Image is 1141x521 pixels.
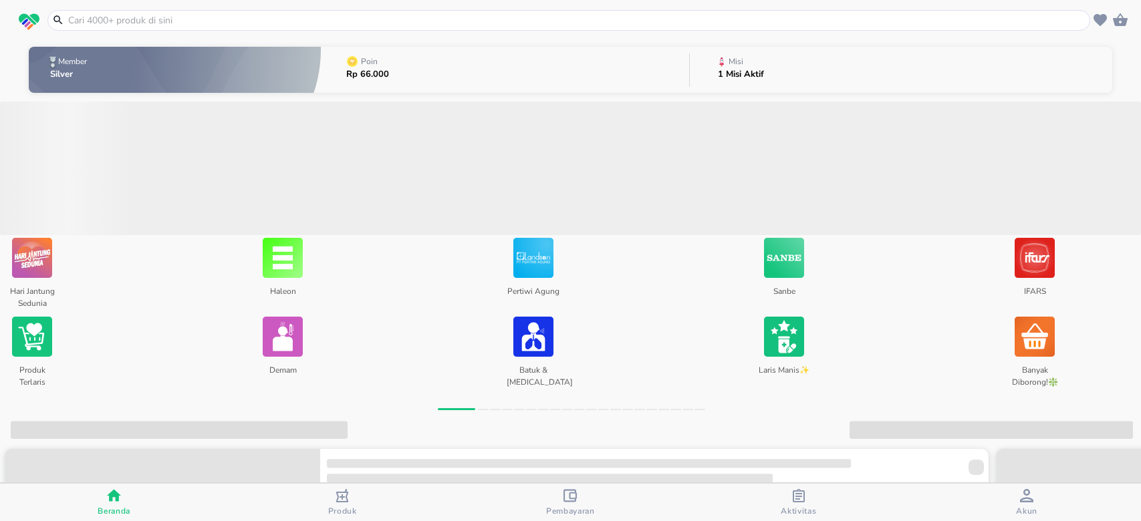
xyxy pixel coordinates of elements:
p: Sanbe [757,281,810,306]
img: Banyak Diborong!❇️ [1015,314,1055,359]
button: Akun [913,484,1141,521]
img: logo_swiperx_s.bd005f3b.svg [19,13,39,31]
p: Laris Manis✨ [757,359,810,385]
button: Produk [228,484,456,521]
span: Beranda [98,506,130,516]
p: Silver [50,70,90,79]
p: Pertiwi Agung [507,281,559,306]
span: Pembayaran [546,506,595,516]
span: Aktivitas [781,506,816,516]
p: Hari Jantung Sedunia [5,281,58,306]
img: Produk Terlaris [12,314,52,359]
button: Aktivitas [684,484,912,521]
p: IFARS [1008,281,1061,306]
img: Batuk & Flu [513,314,553,359]
img: Pertiwi Agung [513,235,553,281]
p: Member [58,57,87,65]
button: Misi1 Misi Aktif [690,43,1112,96]
p: Produk Terlaris [5,359,58,385]
img: Sanbe [764,235,804,281]
p: Haleon [256,281,309,306]
img: Laris Manis✨ [764,314,804,359]
p: Misi [729,57,743,65]
span: Produk [328,506,357,516]
button: MemberSilver [29,43,322,96]
button: Pembayaran [457,484,684,521]
img: Demam [263,314,303,359]
span: Akun [1016,506,1037,516]
button: PoinRp 66.000 [321,43,689,96]
img: IFARS [1015,235,1055,281]
p: Demam [256,359,309,385]
p: 1 Misi Aktif [718,70,764,79]
img: Hari Jantung Sedunia [12,235,52,281]
img: Haleon [263,235,303,281]
p: Banyak Diborong!❇️ [1008,359,1061,385]
input: Cari 4000+ produk di sini [67,13,1087,27]
p: Batuk & [MEDICAL_DATA] [507,359,559,385]
p: Poin [361,57,378,65]
p: Rp 66.000 [346,70,389,79]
